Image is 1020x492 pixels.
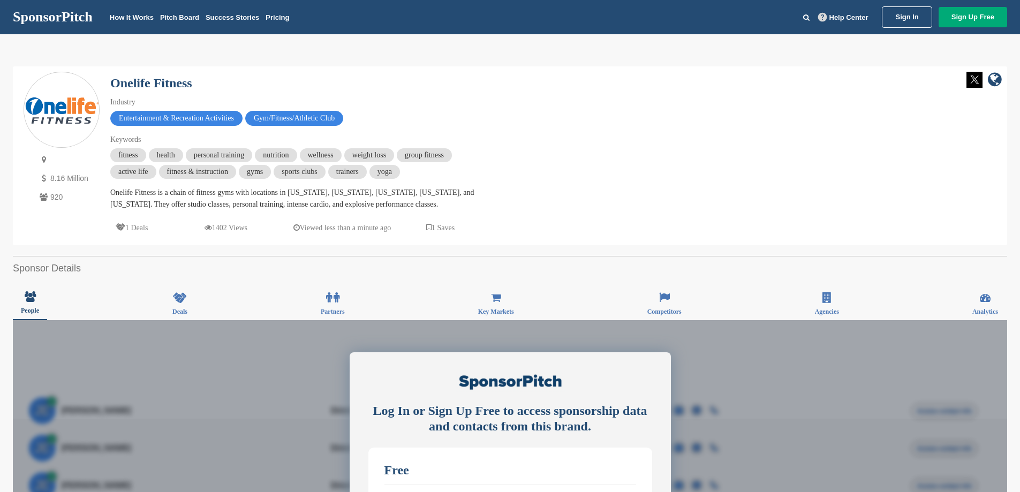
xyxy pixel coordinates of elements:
[245,111,343,126] span: Gym/Fitness/Athletic Club
[110,96,485,108] div: Industry
[815,308,839,315] span: Agencies
[274,165,326,179] span: sports clubs
[110,165,156,179] span: active life
[21,307,39,314] span: People
[172,308,187,315] span: Deals
[478,308,514,315] span: Key Markets
[988,72,1002,89] a: company link
[647,308,682,315] span: Competitors
[110,134,485,146] div: Keywords
[321,308,345,315] span: Partners
[344,148,394,162] span: weight loss
[37,172,100,185] p: 8.16 Million
[110,76,192,90] a: Onelife Fitness
[368,403,652,434] div: Log In or Sign Up Free to access sponsorship data and contacts from this brand.
[972,308,998,315] span: Analytics
[149,148,183,162] span: health
[160,13,199,21] a: Pitch Board
[939,7,1007,27] a: Sign Up Free
[186,148,252,162] span: personal training
[426,221,455,234] p: 1 Saves
[266,13,289,21] a: Pricing
[293,221,391,234] p: Viewed less than a minute ago
[384,464,636,476] div: Free
[966,72,983,88] img: Twitter white
[159,165,236,179] span: fitness & instruction
[206,13,259,21] a: Success Stories
[369,165,400,179] span: yoga
[300,148,342,162] span: wellness
[24,73,99,148] img: Sponsorpitch & Onelife Fitness
[110,187,485,210] div: Onelife Fitness is a chain of fitness gyms with locations in [US_STATE], [US_STATE], [US_STATE], ...
[255,148,297,162] span: nutrition
[816,11,871,24] a: Help Center
[13,261,1007,276] h2: Sponsor Details
[110,148,146,162] span: fitness
[239,165,271,179] span: gyms
[116,221,148,234] p: 1 Deals
[110,13,154,21] a: How It Works
[882,6,932,28] a: Sign In
[397,148,452,162] span: group fitness
[37,191,100,204] p: 920
[110,111,243,126] span: Entertainment & Recreation Activities
[205,221,247,234] p: 1402 Views
[13,10,93,24] a: SponsorPitch
[328,165,367,179] span: trainers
